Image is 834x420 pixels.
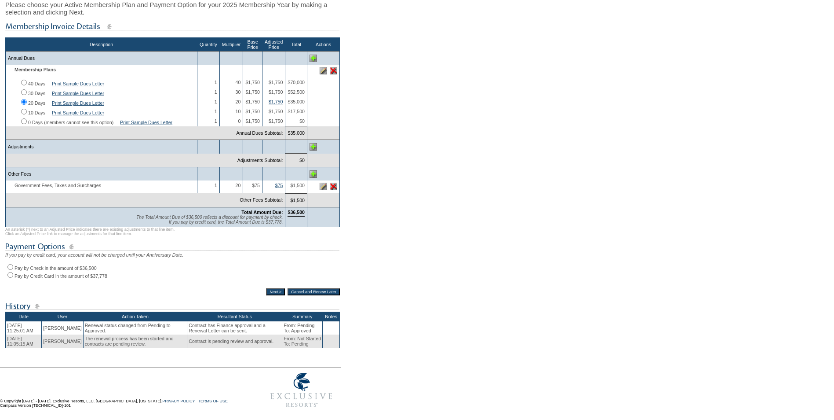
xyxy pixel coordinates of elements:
[269,99,283,104] a: $1,750
[323,312,340,321] th: Notes
[83,335,187,348] td: The renewal process has been started and contracts are pending review.
[215,99,217,104] span: 1
[219,38,243,52] th: Multiplier
[83,312,187,321] th: Action Taken
[83,321,187,335] td: Renewal status changed from Pending to Approved.
[307,38,340,52] th: Actions
[6,207,285,227] td: Total Amount Due:
[290,183,305,188] span: $1,500
[6,167,197,181] td: Other Fees
[310,55,317,62] img: Add Annual Dues line item
[5,301,339,312] img: subTtlHistory.gif
[269,80,283,85] span: $1,750
[238,118,240,124] span: 0
[245,89,260,95] span: $1,750
[236,109,241,114] span: 10
[288,210,305,217] span: $36,500
[310,143,317,151] img: Add Adjustments line item
[236,99,241,104] span: 20
[285,126,307,140] td: $35,000
[288,89,305,95] span: $52,500
[236,80,241,85] span: 40
[215,118,217,124] span: 1
[136,215,283,225] span: The Total Amount Due of $36,500 reflects a discount for payment by check. If you pay by credit ca...
[28,120,113,125] label: 0 Days (members cannot see this option)
[236,89,241,95] span: 30
[288,288,340,295] input: Cancel and Renew Later
[269,89,283,95] span: $1,750
[6,321,42,335] td: [DATE] 11:25:01 AM
[42,321,84,335] td: [PERSON_NAME]
[282,335,323,348] td: From: Not Started To: Pending
[215,89,217,95] span: 1
[6,52,197,65] td: Annual Dues
[6,193,285,207] td: Other Fees Subtotal:
[6,140,197,154] td: Adjustments
[288,109,305,114] span: $17,500
[6,312,42,321] th: Date
[28,100,45,106] label: 20 Days
[120,120,172,125] a: Print Sample Dues Letter
[245,118,260,124] span: $1,750
[197,38,220,52] th: Quantity
[285,154,307,167] td: $0
[243,38,262,52] th: Base Price
[5,241,339,252] img: subTtlPaymentOptions.gif
[52,91,104,96] a: Print Sample Dues Letter
[52,81,104,86] a: Print Sample Dues Letter
[15,67,56,72] b: Membership Plans
[245,99,260,104] span: $1,750
[187,312,282,321] th: Resultant Status
[215,183,217,188] span: 1
[5,252,183,258] span: If you pay by credit card, your account will not be charged until your Anniversary Date.
[320,67,327,74] img: Edit this line item
[187,335,282,348] td: Contract is pending review and approval.
[262,368,341,412] img: Exclusive Resorts
[162,399,195,403] a: PRIVACY POLICY
[299,118,305,124] span: $0
[330,183,337,190] img: Delete this line item
[28,110,45,115] label: 10 Days
[42,335,84,348] td: [PERSON_NAME]
[5,227,175,236] span: An asterisk (*) next to an Adjusted Price indicates there are existing adjustments to that line i...
[285,38,307,52] th: Total
[282,312,323,321] th: Summary
[320,183,327,190] img: Edit this line item
[245,109,260,114] span: $1,750
[15,265,97,271] label: Pay by Check in the amount of $36,500
[215,80,217,85] span: 1
[6,126,285,140] td: Annual Dues Subtotal:
[282,321,323,335] td: From: Pending To: Approved
[6,335,42,348] td: [DATE] 11:05:15 AM
[269,109,283,114] span: $1,750
[215,109,217,114] span: 1
[245,80,260,85] span: $1,750
[52,100,104,106] a: Print Sample Dues Letter
[187,321,282,335] td: Contract has Finance approval and a Renewal Letter can be sent.
[236,183,241,188] span: 20
[198,399,228,403] a: TERMS OF USE
[310,170,317,178] img: Add Other Fees line item
[8,183,106,188] span: Government Fees, Taxes and Surcharges
[285,193,307,207] td: $1,500
[288,80,305,85] span: $70,000
[266,288,285,295] input: Next >
[275,183,283,188] a: $75
[252,183,260,188] span: $75
[5,21,339,32] img: subTtlMembershipInvoiceDetails.gif
[42,312,84,321] th: User
[52,110,104,115] a: Print Sample Dues Letter
[288,99,305,104] span: $35,000
[262,38,285,52] th: Adjusted Price
[6,154,285,167] td: Adjustments Subtotal:
[28,81,45,86] label: 40 Days
[15,273,107,279] label: Pay by Credit Card in the amount of $37,778
[28,91,45,96] label: 30 Days
[330,67,337,74] img: Delete this line item
[6,38,197,52] th: Description
[269,118,283,124] span: $1,750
